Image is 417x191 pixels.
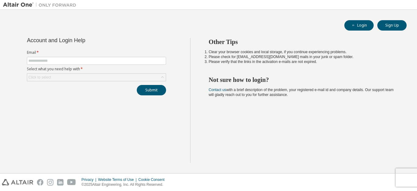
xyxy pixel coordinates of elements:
div: Account and Login Help [27,38,138,43]
img: linkedin.svg [57,179,63,185]
div: Cookie Consent [138,177,168,182]
label: Select what you need help with [27,67,166,72]
li: Please verify that the links in the activation e-mails are not expired. [209,59,396,64]
img: instagram.svg [47,179,53,185]
div: Website Terms of Use [98,177,138,182]
h2: Other Tips [209,38,396,46]
div: Click to select [28,75,51,80]
h2: Not sure how to login? [209,76,396,84]
div: Privacy [82,177,98,182]
img: youtube.svg [67,179,76,185]
span: with a brief description of the problem, your registered e-mail id and company details. Our suppo... [209,88,394,97]
li: Clear your browser cookies and local storage, if you continue experiencing problems. [209,50,396,54]
img: altair_logo.svg [2,179,33,185]
button: Submit [137,85,166,95]
div: Click to select [27,74,166,81]
button: Sign Up [377,20,407,31]
p: © 2025 Altair Engineering, Inc. All Rights Reserved. [82,182,168,187]
label: Email [27,50,166,55]
li: Please check for [EMAIL_ADDRESS][DOMAIN_NAME] mails in your junk or spam folder. [209,54,396,59]
a: Contact us [209,88,226,92]
button: Login [344,20,374,31]
img: facebook.svg [37,179,43,185]
img: Altair One [3,2,79,8]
